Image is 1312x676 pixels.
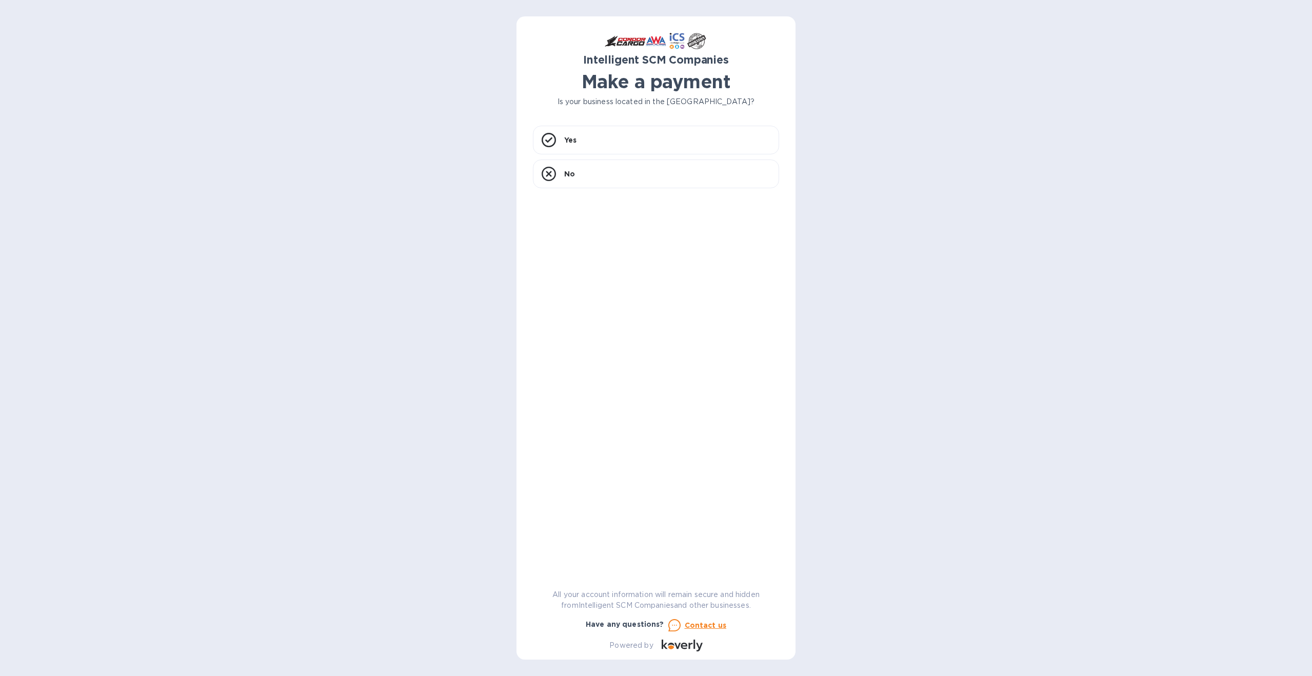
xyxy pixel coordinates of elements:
[586,620,664,628] b: Have any questions?
[533,589,779,611] p: All your account information will remain secure and hidden from Intelligent SCM Companies and oth...
[533,71,779,92] h1: Make a payment
[564,169,575,179] p: No
[533,96,779,107] p: Is your business located in the [GEOGRAPHIC_DATA]?
[685,621,727,629] u: Contact us
[583,53,729,66] b: Intelligent SCM Companies
[564,135,577,145] p: Yes
[609,640,653,651] p: Powered by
